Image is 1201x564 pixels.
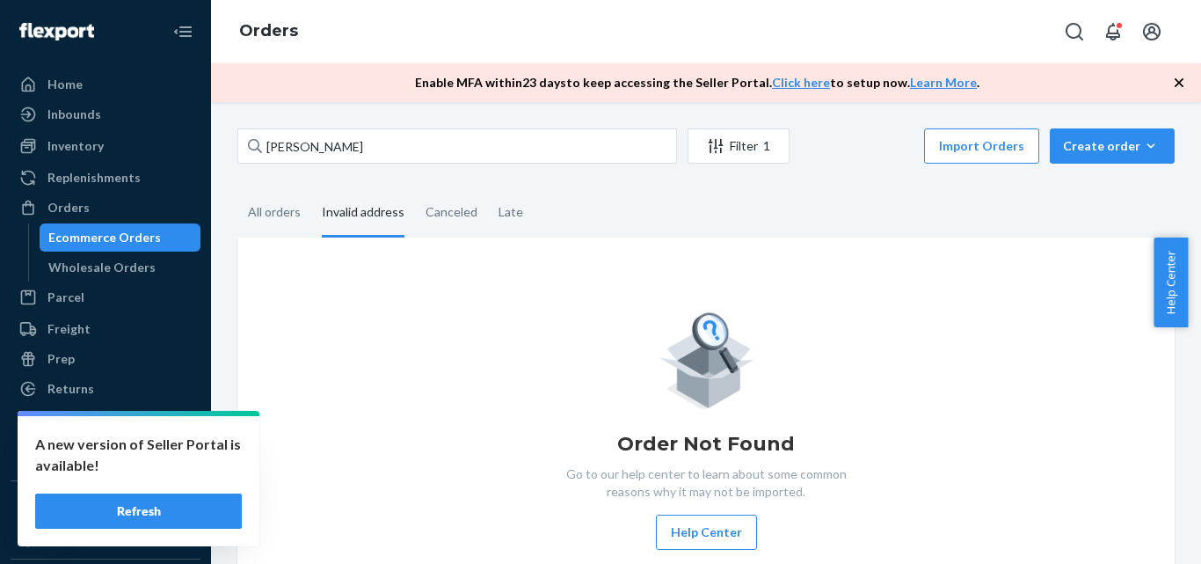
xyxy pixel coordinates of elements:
div: All orders [248,189,301,235]
button: Open notifications [1095,14,1131,49]
a: Prep [11,345,200,373]
div: Returns [47,380,94,398]
div: Wholesale Orders [48,259,156,276]
img: Empty list [659,308,754,409]
div: Parcel [47,289,84,306]
button: Help Center [1154,238,1188,327]
a: Inventory [11,132,200,160]
div: Freight [47,320,91,338]
div: Home [47,76,83,93]
a: Ecommerce Orders [40,223,201,252]
h1: Order Not Found [617,430,795,458]
p: Go to our help center to learn about some common reasons why it may not be imported. [552,465,860,501]
img: Flexport logo [19,23,94,40]
div: Filter [688,137,789,155]
div: Inbounds [47,106,101,123]
button: Refresh [35,494,242,529]
div: Invalid address [322,189,404,238]
button: Filter [688,128,790,164]
a: Wholesale Orders [40,253,201,282]
p: A new version of Seller Portal is available! [35,434,242,476]
a: Replenishments [11,164,200,192]
button: Close Navigation [165,14,200,49]
button: Import Orders [924,128,1039,164]
a: Reporting [11,407,200,435]
a: Orders [11,194,200,222]
a: Orders [239,21,298,40]
a: Inbounds [11,100,200,128]
a: Click here [772,75,830,90]
div: Orders [47,199,90,216]
button: Integrations [11,495,200,524]
div: Late [499,189,523,235]
a: Add Integration [11,531,200,552]
div: Ecommerce Orders [48,229,161,246]
a: Learn More [910,75,977,90]
a: Billing [11,438,200,466]
div: Inventory [47,137,104,155]
div: Replenishments [47,169,141,187]
button: Create order [1050,128,1175,164]
div: Canceled [426,189,477,235]
button: Open Search Box [1057,14,1092,49]
input: Search orders [237,128,677,164]
a: Freight [11,315,200,343]
div: Create order [1063,137,1161,155]
button: Help Center [656,515,757,550]
a: Parcel [11,283,200,311]
div: Prep [47,350,75,368]
p: Enable MFA within 23 days to keep accessing the Seller Portal. to setup now. . [415,74,979,92]
div: 1 [763,137,770,155]
button: Open account menu [1134,14,1169,49]
ol: breadcrumbs [225,6,312,57]
a: Home [11,70,200,99]
a: Returns [11,375,200,403]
